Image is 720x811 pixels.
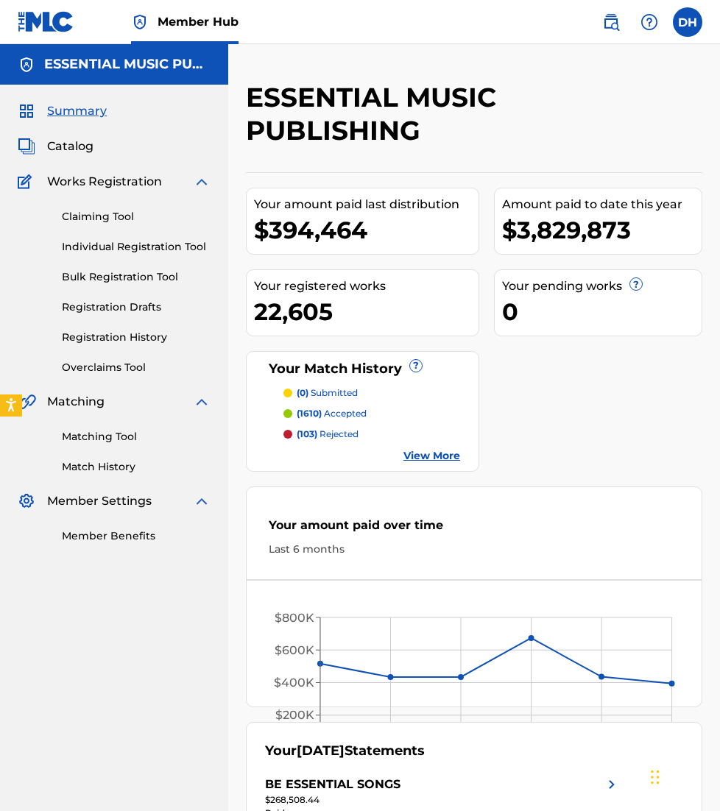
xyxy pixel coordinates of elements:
img: Matching [18,393,36,411]
span: ? [410,360,422,372]
p: rejected [297,428,359,441]
a: SummarySummary [18,102,107,120]
a: Individual Registration Tool [62,239,211,255]
a: Overclaims Tool [62,360,211,375]
span: (0) [297,387,308,398]
h5: ESSENTIAL MUSIC PUBLISHING [44,56,211,73]
a: Claiming Tool [62,209,211,224]
a: Member Benefits [62,528,211,544]
a: View More [403,448,460,464]
a: (0) submitted [283,386,460,400]
div: 0 [502,295,702,328]
div: Your amount paid over time [269,517,680,542]
div: Your amount paid last distribution [254,196,479,213]
img: Summary [18,102,35,120]
iframe: Chat Widget [646,740,720,811]
span: Member Settings [47,492,152,510]
tspan: $800K [275,611,314,625]
p: submitted [297,386,358,400]
img: Member Settings [18,492,35,510]
img: expand [193,393,211,411]
tspan: $600K [275,643,314,657]
span: Works Registration [47,173,162,191]
img: Catalog [18,138,35,155]
div: Your Statements [265,741,425,761]
a: Match History [62,459,211,475]
div: Last 6 months [269,542,680,557]
div: Drag [651,755,660,799]
a: Public Search [596,7,626,37]
div: Your Match History [265,359,460,379]
img: right chevron icon [603,776,621,793]
span: (103) [297,428,317,439]
div: Your registered works [254,277,479,295]
a: Matching Tool [62,429,211,445]
img: Top Rightsholder [131,13,149,31]
span: [DATE] [297,743,345,759]
span: Summary [47,102,107,120]
div: BE ESSENTIAL SONGS [265,776,400,793]
div: User Menu [673,7,702,37]
img: Accounts [18,56,35,74]
div: $394,464 [254,213,479,247]
div: $268,508.44 [265,793,621,807]
span: ? [630,278,642,290]
a: (1610) accepted [283,407,460,420]
iframe: Resource Center [679,553,720,672]
span: (1610) [297,408,322,419]
span: Matching [47,393,105,411]
a: CatalogCatalog [18,138,93,155]
img: search [602,13,620,31]
div: Amount paid to date this year [502,196,702,213]
div: 22,605 [254,295,479,328]
img: Works Registration [18,173,37,191]
a: Registration Drafts [62,300,211,315]
span: Catalog [47,138,93,155]
div: Help [635,7,664,37]
img: expand [193,492,211,510]
span: Member Hub [158,13,239,30]
tspan: $200K [275,709,314,723]
a: (103) rejected [283,428,460,441]
div: Your pending works [502,277,702,295]
tspan: $400K [274,676,314,690]
div: $3,829,873 [502,213,702,247]
h2: ESSENTIAL MUSIC PUBLISHING [246,81,597,147]
p: accepted [297,407,367,420]
a: Bulk Registration Tool [62,269,211,285]
img: help [640,13,658,31]
a: Registration History [62,330,211,345]
img: MLC Logo [18,11,74,32]
img: expand [193,173,211,191]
